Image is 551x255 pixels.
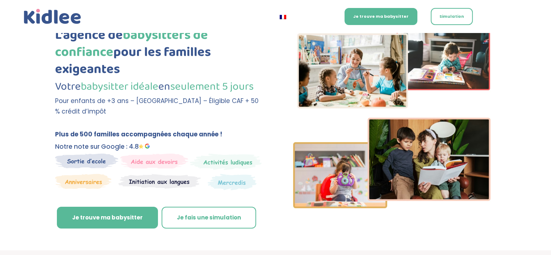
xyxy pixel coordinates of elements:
img: weekends [120,153,188,169]
img: logo_kidlee_bleu [22,7,83,26]
span: babysitter idéale [81,78,158,95]
span: Votre en [55,78,254,95]
span: Pour enfants de +3 ans – [GEOGRAPHIC_DATA] – Éligible CAF + 50 % crédit d’impôt [55,96,259,116]
a: Je trouve ma babysitter [57,207,158,229]
span: seulement 5 jours [170,78,254,95]
a: Je trouve ma babysitter [345,8,417,25]
h1: L’agence de pour les familles exigeantes [55,27,263,81]
b: Plus de 500 familles accompagnées chaque année ! [55,130,222,139]
a: Kidlee Logo [22,7,83,26]
img: Français [280,15,286,19]
img: Sortie decole [55,153,118,168]
a: Je fais une simulation [162,207,256,229]
img: Mercredi [190,153,262,170]
span: babysitters de confiance [55,25,208,63]
picture: Imgs-2 [293,202,491,210]
a: Simulation [431,8,473,25]
p: Notre note sur Google : 4.8 [55,141,263,152]
img: Anniversaire [55,174,112,189]
img: Atelier thematique [118,174,201,189]
img: Thematique [208,174,256,190]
